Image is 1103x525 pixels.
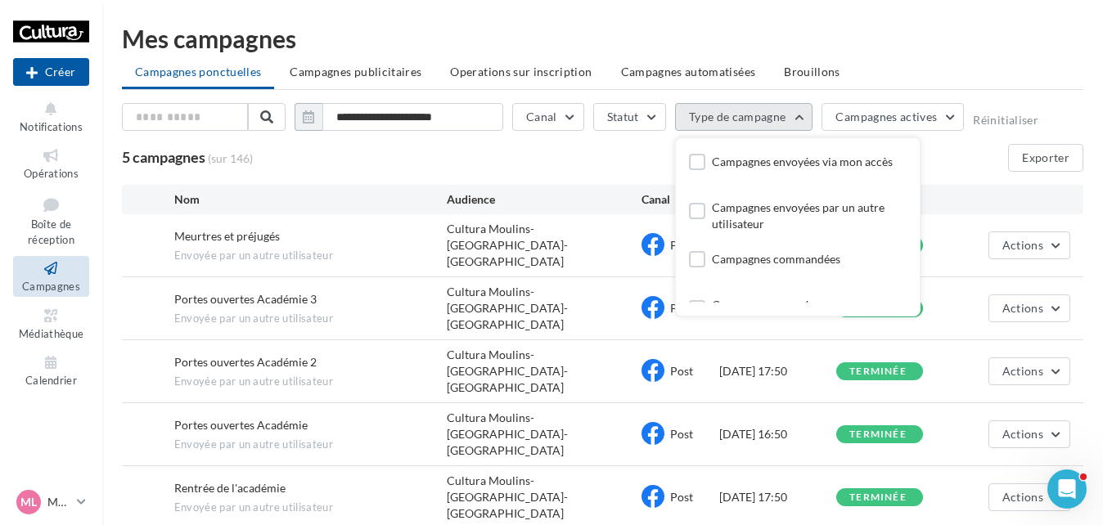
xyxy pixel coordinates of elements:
span: Post [670,301,693,315]
button: Exporter [1008,144,1083,172]
div: Mes campagnes [122,26,1083,51]
button: Actions [988,357,1070,385]
div: [DATE] 17:50 [719,489,836,505]
button: Type de campagne [675,103,813,131]
span: Boîte de réception [28,218,74,246]
span: Médiathèque [19,327,84,340]
button: Statut [593,103,666,131]
div: Nom [174,191,447,208]
button: Créer [13,58,89,86]
span: Envoyée par un autre utilisateur [174,249,447,263]
span: Actions [1002,490,1043,504]
div: Campagnes envoyées par un autre utilisateur [712,200,907,232]
span: 5 campagnes [122,148,205,166]
span: Campagnes publicitaires [290,65,421,79]
button: Campagnes actives [822,103,964,131]
span: Calendrier [25,374,77,387]
span: (sur 146) [208,150,253,167]
span: Portes ouvertes Académie 2 [174,355,317,369]
span: Actions [1002,364,1043,378]
div: Cultura Moulins-[GEOGRAPHIC_DATA]-[GEOGRAPHIC_DATA] [447,347,642,396]
span: Portes ouvertes Académie [174,418,308,432]
div: terminée [849,366,907,377]
span: Envoyée par un autre utilisateur [174,500,447,515]
span: Post [670,490,693,504]
iframe: Intercom live chat [1047,469,1087,509]
div: Campagnes envoyées par mon gestionnaire [712,297,907,330]
a: Calendrier [13,350,89,390]
button: Actions [988,231,1070,259]
button: Canal [512,103,584,131]
span: Campagnes [22,280,80,293]
button: Actions [988,294,1070,322]
span: Brouillons [784,65,840,79]
span: Post [670,238,693,252]
p: Moulin les Metz [47,494,70,510]
a: Campagnes [13,256,89,296]
a: Ml Moulin les Metz [13,487,89,518]
span: Rentrée de l'académie [174,481,286,495]
div: Cultura Moulins-[GEOGRAPHIC_DATA]-[GEOGRAPHIC_DATA] [447,221,642,270]
div: [DATE] 17:50 [719,363,836,379]
span: Actions [1002,427,1043,441]
div: Nouvelle campagne [13,58,89,86]
button: Réinitialiser [973,114,1038,127]
div: Cultura Moulins-[GEOGRAPHIC_DATA]-[GEOGRAPHIC_DATA] [447,284,642,333]
button: Actions [988,483,1070,511]
button: Actions [988,420,1070,448]
span: Post [670,427,693,441]
span: Envoyée par un autre utilisateur [174,375,447,389]
a: Opérations [13,143,89,183]
span: Ml [20,494,37,510]
span: Envoyée par un autre utilisateur [174,312,447,326]
button: Notifications [13,96,89,137]
div: Cultura Moulins-[GEOGRAPHIC_DATA]-[GEOGRAPHIC_DATA] [447,410,642,459]
span: Actions [1002,238,1043,252]
span: Operations sur inscription [450,65,592,79]
span: Post [670,364,693,378]
div: terminée [849,492,907,503]
div: Cultura Moulins-[GEOGRAPHIC_DATA]-[GEOGRAPHIC_DATA] [447,473,642,522]
span: Notifications [20,120,83,133]
div: Canal [642,191,719,208]
span: Opérations [24,167,79,180]
div: Audience [447,191,642,208]
div: terminée [849,429,907,440]
span: Portes ouvertes Académie 3 [174,292,317,306]
div: Campagnes commandées [712,251,840,267]
span: Campagnes automatisées [621,65,756,79]
span: Actions [1002,301,1043,315]
a: Boîte de réception [13,191,89,250]
div: Campagnes envoyées via mon accès [712,154,893,170]
div: [DATE] 16:50 [719,426,836,442]
span: Campagnes actives [835,110,937,123]
a: Médiathèque [13,303,89,343]
span: Meurtres et préjugés [174,229,280,243]
span: Envoyée par un autre utilisateur [174,437,447,452]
